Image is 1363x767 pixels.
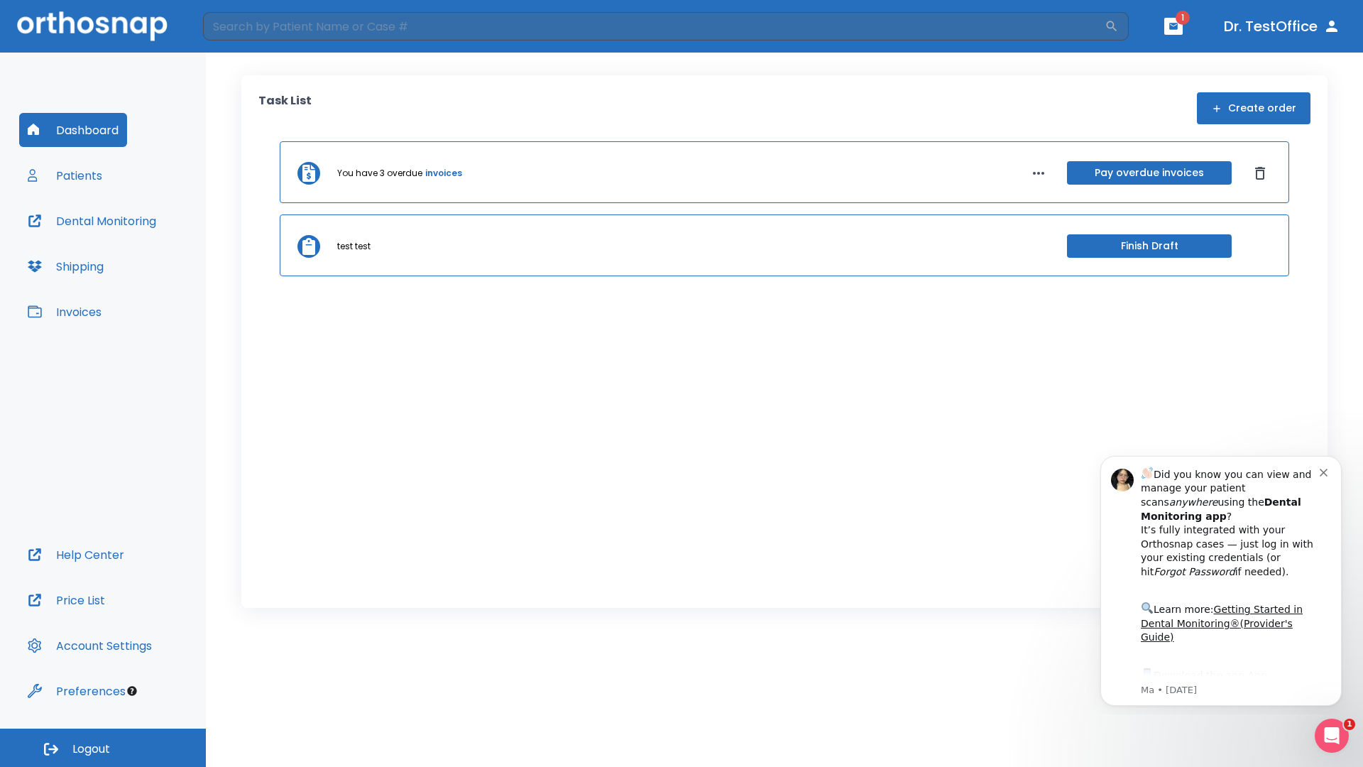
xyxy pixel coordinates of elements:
[19,538,133,572] button: Help Center
[62,241,241,254] p: Message from Ma, sent 5w ago
[72,741,110,757] span: Logout
[1079,443,1363,714] iframe: Intercom notifications message
[1344,719,1355,730] span: 1
[19,204,165,238] button: Dental Monitoring
[203,12,1105,40] input: Search by Patient Name or Case #
[337,240,371,253] p: test test
[19,158,111,192] button: Patients
[425,167,462,180] a: invoices
[19,295,110,329] button: Invoices
[62,227,188,252] a: App Store
[241,22,252,33] button: Dismiss notification
[126,685,138,697] div: Tooltip anchor
[17,11,168,40] img: Orthosnap
[1067,234,1232,258] button: Finish Draft
[1218,13,1346,39] button: Dr. TestOffice
[258,92,312,124] p: Task List
[19,249,112,283] button: Shipping
[19,583,114,617] button: Price List
[1176,11,1190,25] span: 1
[1249,162,1271,185] button: Dismiss
[19,629,160,663] button: Account Settings
[1067,161,1232,185] button: Pay overdue invoices
[1315,719,1349,753] iframe: Intercom live chat
[62,223,241,295] div: Download the app: | ​ Let us know if you need help getting started!
[337,167,422,180] p: You have 3 overdue
[1197,92,1310,124] button: Create order
[19,113,127,147] button: Dashboard
[19,674,134,708] button: Preferences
